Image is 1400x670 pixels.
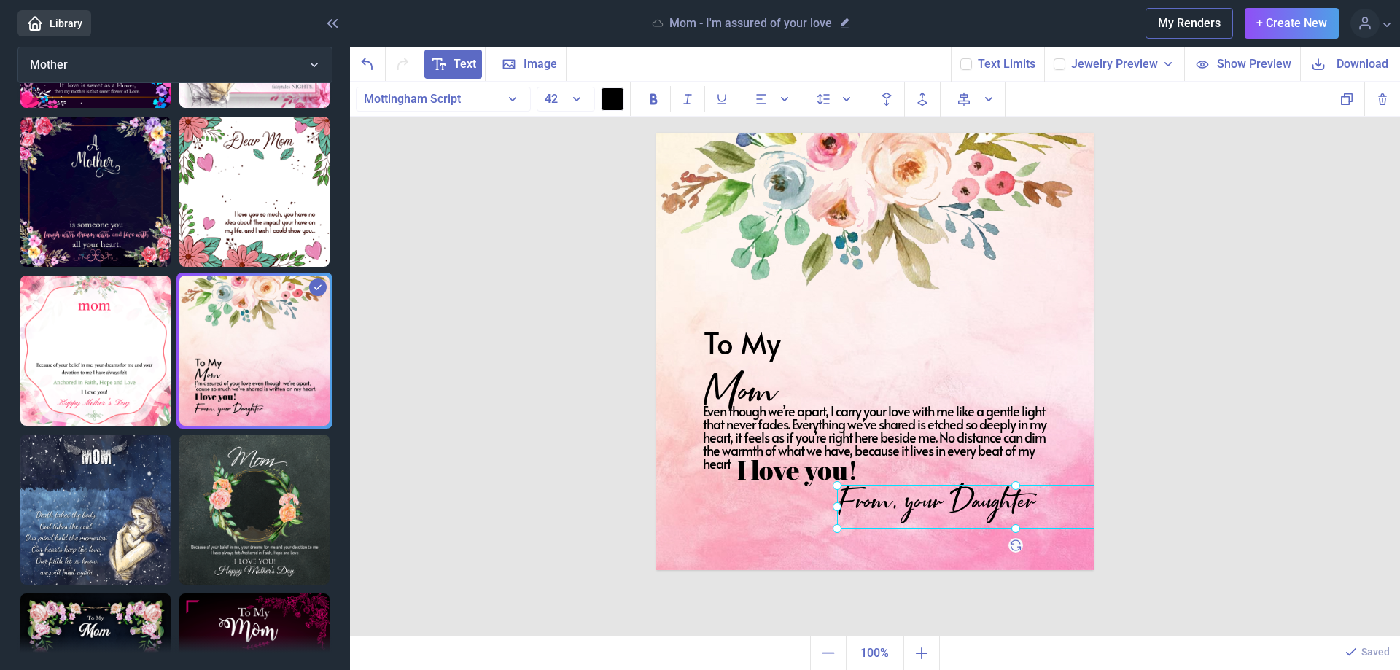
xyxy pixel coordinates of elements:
button: Mottingham Script [356,87,531,112]
button: Image [486,47,567,81]
a: Library [17,10,91,36]
button: Copy [1329,82,1364,116]
p: Saved [1361,644,1390,659]
button: Alignment [745,83,801,115]
button: Text [421,47,486,81]
button: Actual size [846,636,904,670]
img: Mom - I'm assured of your love [179,276,330,426]
span: Download [1337,55,1388,72]
div: Mom [703,368,1060,412]
span: Show Preview [1217,55,1291,72]
img: Message Card Mother day [20,276,171,426]
div: I love you! [737,456,1094,500]
button: Backwards [869,82,905,117]
button: Italic [671,86,705,112]
button: Forwards [905,82,941,117]
span: Jewelry Preview [1071,55,1158,73]
button: Text Limits [978,55,1035,73]
span: Mother [30,58,68,71]
img: We will meet again [20,435,171,585]
button: + Create New [1245,8,1339,39]
p: Mom - I'm assured of your love [669,16,832,31]
img: Mothers Day [179,435,330,585]
button: Download [1300,47,1400,81]
button: Delete [1364,82,1400,116]
button: Zoom in [904,636,940,670]
button: Mother [17,47,332,83]
span: Mottingham Script [364,92,461,106]
button: Show Preview [1184,47,1300,81]
button: Spacing [807,83,863,115]
span: 100% [849,639,901,668]
button: Bold [637,86,671,112]
button: 42 [537,87,595,112]
span: Image [524,55,557,73]
button: Align to page [946,82,1006,117]
img: Mother is someone you laugh with [20,117,171,267]
button: My Renders [1146,8,1233,39]
span: 42 [545,92,558,106]
button: Redo [386,47,421,81]
img: Dear Mom I love you so much [179,117,330,267]
span: Text [454,55,476,73]
button: Zoom out [810,636,846,670]
div: Even though we’re apart, I carry your love with me like a gentle light that never fades. Everythi... [703,405,1060,448]
img: b007.jpg [656,133,1094,570]
button: Jewelry Preview [1071,55,1175,73]
button: Undo [350,47,386,81]
div: To My [704,328,1061,372]
button: Underline [705,86,739,112]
